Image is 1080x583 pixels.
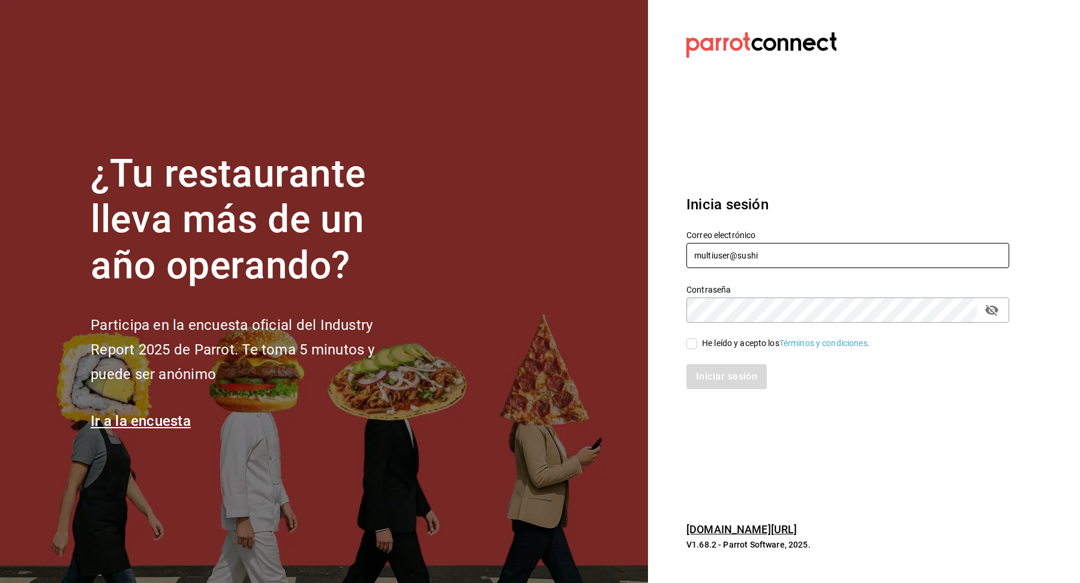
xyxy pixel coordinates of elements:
[91,313,415,386] h2: Participa en la encuesta oficial del Industry Report 2025 de Parrot. Te toma 5 minutos y puede se...
[686,539,1009,551] p: V1.68.2 - Parrot Software, 2025.
[686,523,797,536] a: [DOMAIN_NAME][URL]
[702,337,870,350] div: He leído y acepto los
[982,300,1002,320] button: passwordField
[686,194,1009,215] h3: Inicia sesión
[91,151,415,289] h1: ¿Tu restaurante lleva más de un año operando?
[779,338,870,348] a: Términos y condiciones.
[686,285,1009,293] label: Contraseña
[91,413,191,429] a: Ir a la encuesta
[686,230,1009,239] label: Correo electrónico
[686,243,1009,268] input: Ingresa tu correo electrónico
